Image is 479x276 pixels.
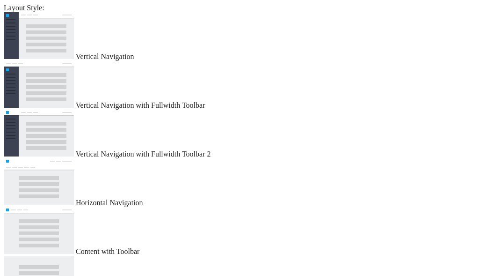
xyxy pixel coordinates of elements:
span: Vertical Navigation with Fullwidth Toolbar 2 [76,150,211,158]
img: content-with-toolbar.jpg [4,207,74,254]
md-radio-button: Vertical Navigation [4,12,475,61]
span: Vertical Navigation with Fullwidth Toolbar [76,101,205,109]
md-radio-button: Horizontal Navigation [4,158,475,207]
div: Layout Style: [4,4,475,12]
img: vertical-nav.jpg [4,12,74,59]
md-radio-button: Vertical Navigation with Fullwidth Toolbar 2 [4,110,475,158]
span: Vertical Navigation [76,52,134,60]
img: horizontal-nav.jpg [4,158,74,205]
img: vertical-nav-with-full-toolbar.jpg [4,61,74,108]
img: vertical-nav-with-full-toolbar-2.jpg [4,110,74,157]
span: Horizontal Navigation [76,199,143,207]
md-radio-button: Vertical Navigation with Fullwidth Toolbar [4,61,475,110]
md-radio-button: Content with Toolbar [4,207,475,256]
span: Content with Toolbar [76,247,139,255]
